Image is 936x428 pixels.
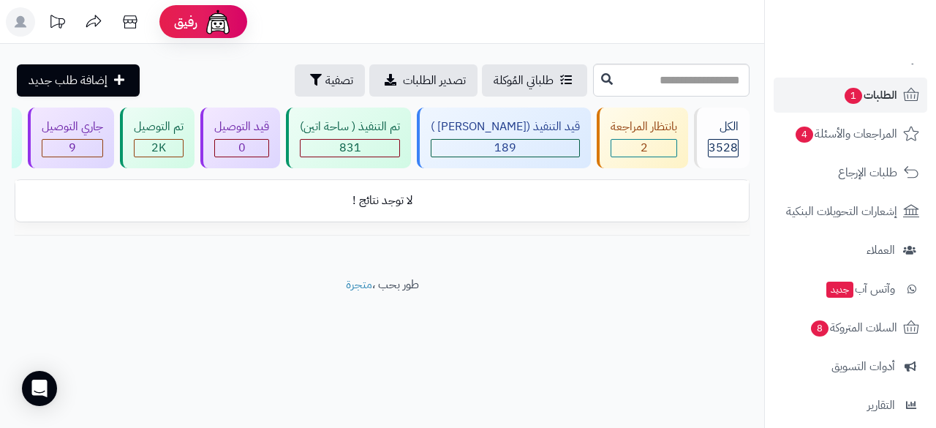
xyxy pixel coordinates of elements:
[369,64,478,97] a: تصدير الطلبات
[774,194,927,229] a: إشعارات التحويلات البنكية
[39,7,75,40] a: تحديثات المنصة
[215,140,268,157] div: 0
[825,279,895,299] span: وآتس آب
[594,108,691,168] a: بانتظار المراجعة 2
[15,181,749,221] td: لا توجد نتائج !
[837,11,922,42] img: logo-2.png
[214,119,269,135] div: قيد التوصيل
[826,282,853,298] span: جديد
[431,119,580,135] div: قيد التنفيذ ([PERSON_NAME] )
[346,276,372,293] a: متجرة
[774,271,927,307] a: وآتس آبجديد
[774,116,927,151] a: المراجعات والأسئلة4
[494,139,516,157] span: 189
[709,139,738,157] span: 3528
[25,108,117,168] a: جاري التوصيل 9
[867,240,895,260] span: العملاء
[238,139,246,157] span: 0
[786,201,897,222] span: إشعارات التحويلات البنكية
[117,108,197,168] a: تم التوصيل 2K
[203,7,233,37] img: ai-face.png
[611,140,676,157] div: 2
[431,140,579,157] div: 189
[403,72,466,89] span: تصدير الطلبات
[174,13,197,31] span: رفيق
[611,119,677,135] div: بانتظار المراجعة
[774,78,927,113] a: الطلبات1
[151,139,166,157] span: 2K
[774,349,927,384] a: أدوات التسويق
[17,64,140,97] a: إضافة طلب جديد
[796,127,813,143] span: 4
[301,140,399,157] div: 831
[482,64,587,97] a: طلباتي المُوكلة
[135,140,183,157] div: 2049
[494,72,554,89] span: طلباتي المُوكلة
[641,139,648,157] span: 2
[831,356,895,377] span: أدوات التسويق
[134,119,184,135] div: تم التوصيل
[794,124,897,144] span: المراجعات والأسئلة
[42,119,103,135] div: جاري التوصيل
[867,395,895,416] span: التقارير
[774,388,927,423] a: التقارير
[691,108,752,168] a: الكل3528
[774,233,927,268] a: العملاء
[69,139,76,157] span: 9
[843,85,897,105] span: الطلبات
[325,72,353,89] span: تصفية
[339,139,361,157] span: 831
[845,88,862,104] span: 1
[197,108,283,168] a: قيد التوصيل 0
[22,371,57,406] div: Open Intercom Messenger
[300,119,400,135] div: تم التنفيذ ( ساحة اتين)
[414,108,594,168] a: قيد التنفيذ ([PERSON_NAME] ) 189
[838,162,897,183] span: طلبات الإرجاع
[811,320,829,337] span: 8
[708,119,739,135] div: الكل
[774,310,927,345] a: السلات المتروكة8
[42,140,102,157] div: 9
[29,72,107,89] span: إضافة طلب جديد
[283,108,414,168] a: تم التنفيذ ( ساحة اتين) 831
[774,155,927,190] a: طلبات الإرجاع
[295,64,365,97] button: تصفية
[809,318,897,338] span: السلات المتروكة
